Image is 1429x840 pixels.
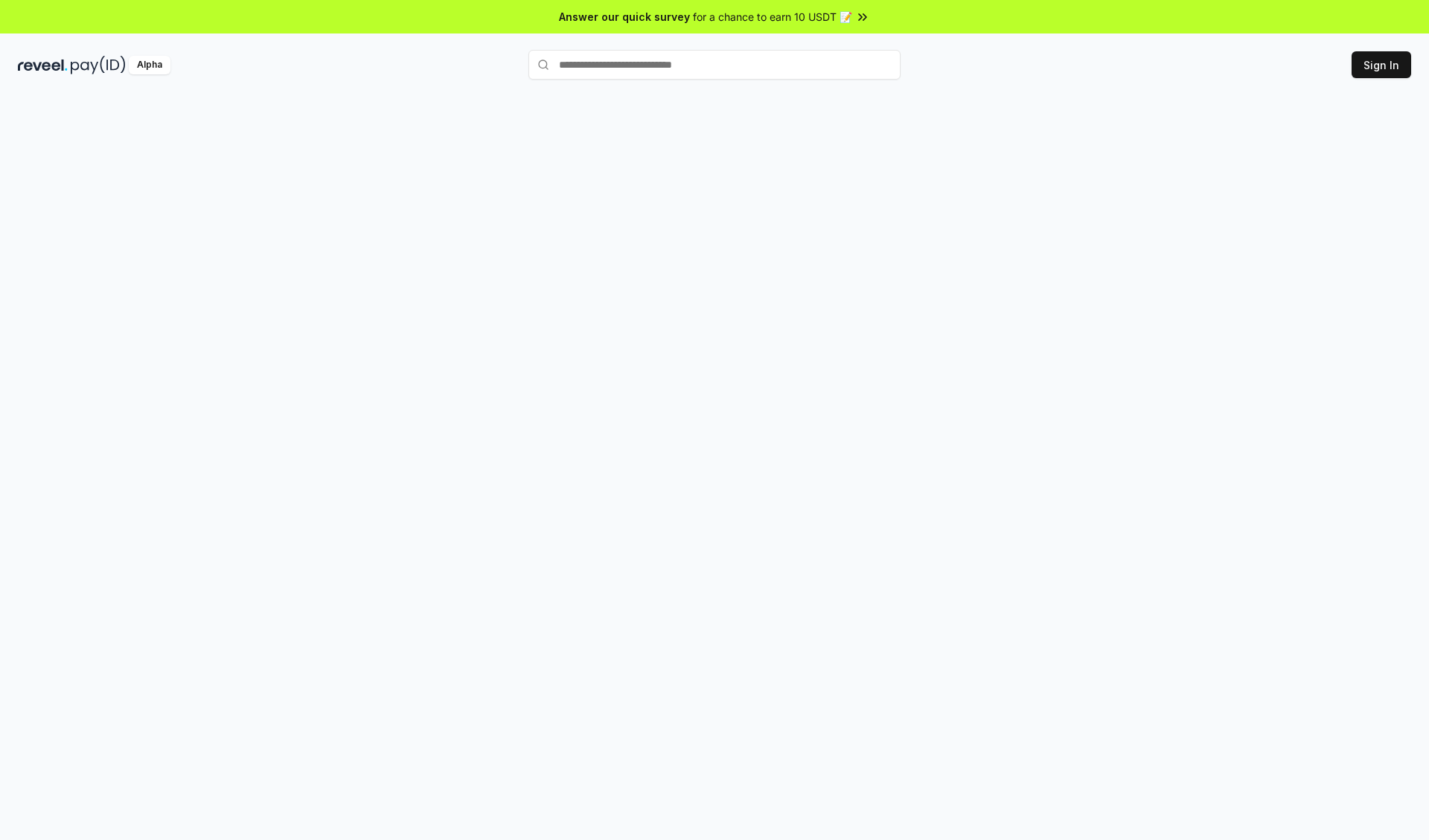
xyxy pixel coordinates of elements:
span: Answer our quick survey [559,9,690,25]
div: Alpha [129,56,170,74]
img: reveel_dark [18,56,68,74]
button: Sign In [1352,51,1411,78]
span: for a chance to earn 10 USDT 📝 [693,9,852,25]
img: pay_id [71,56,126,74]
